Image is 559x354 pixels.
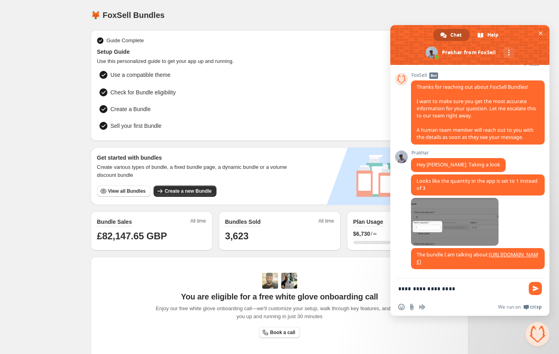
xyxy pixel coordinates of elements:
span: ∞ [373,231,377,237]
span: All time [318,218,334,227]
img: Adi [262,273,278,289]
textarea: Compose your message... [398,285,524,292]
span: Thanks for reaching out about FoxSell Bundles! I want to make sure you get the most accurate info... [417,84,536,141]
span: You are eligible for a free white glove onboarding call [181,292,378,301]
span: Send a file [409,304,415,310]
span: Create a Bundle [111,105,151,113]
div: Chat [433,29,469,41]
span: Insert an emoji [398,304,405,310]
span: Crisp [530,304,541,310]
a: [URL][DOMAIN_NAME] [417,251,538,265]
span: Chat [450,29,462,41]
a: Book a call [259,327,300,338]
h2: Bundles Sold [225,218,261,226]
div: / [353,230,462,238]
span: The bundle I am talking about: [417,251,538,265]
span: Create various types of bundle, a fixed bundle page, a dynamic bundle or a volume discount bundle [97,163,295,179]
span: Audio message [419,304,425,310]
button: View all Bundles [97,186,150,197]
h2: Plan Usage [353,218,383,226]
span: Setup Guide [97,48,462,56]
span: Use a compatible theme [111,71,409,79]
span: Check for Bundle eligibility [111,88,176,96]
span: All time [190,218,206,227]
h1: 🦊 FoxSell Bundles [91,10,165,20]
div: More channels [503,47,514,58]
span: Bot [429,72,438,79]
span: Use this personalized guide to get your app up and running. [97,57,462,65]
span: Help [487,29,499,41]
span: Guide Complete [107,37,144,45]
span: Looks like the quantity in the app is set to 1 instead of 3 [417,178,538,192]
span: Hey [PERSON_NAME]. Taking a look [417,161,500,168]
h1: 3,623 [225,230,334,243]
span: Close chat [536,29,545,37]
span: Create a new Bundle [165,188,212,194]
h3: Get started with bundles [97,154,295,162]
span: Sell your first Bundle [111,122,162,130]
button: Create a new Bundle [154,186,216,197]
span: Book a call [270,329,295,336]
span: Prakhar [411,150,506,156]
span: View all Bundles [108,188,146,194]
span: $ 6,730 [353,230,370,238]
div: Help [470,29,506,41]
span: We run on [498,304,521,310]
div: Close chat [526,322,549,346]
a: We run onCrisp [498,304,541,310]
img: Prakhar [281,273,297,289]
span: FoxSell [411,72,545,78]
span: Send [529,282,542,295]
h1: £82,147.65 GBP [97,230,206,243]
h2: Bundle Sales [97,218,132,226]
span: Enjoy our free white glove onboarding call—we'll customize your setup, walk through key features,... [152,305,407,321]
